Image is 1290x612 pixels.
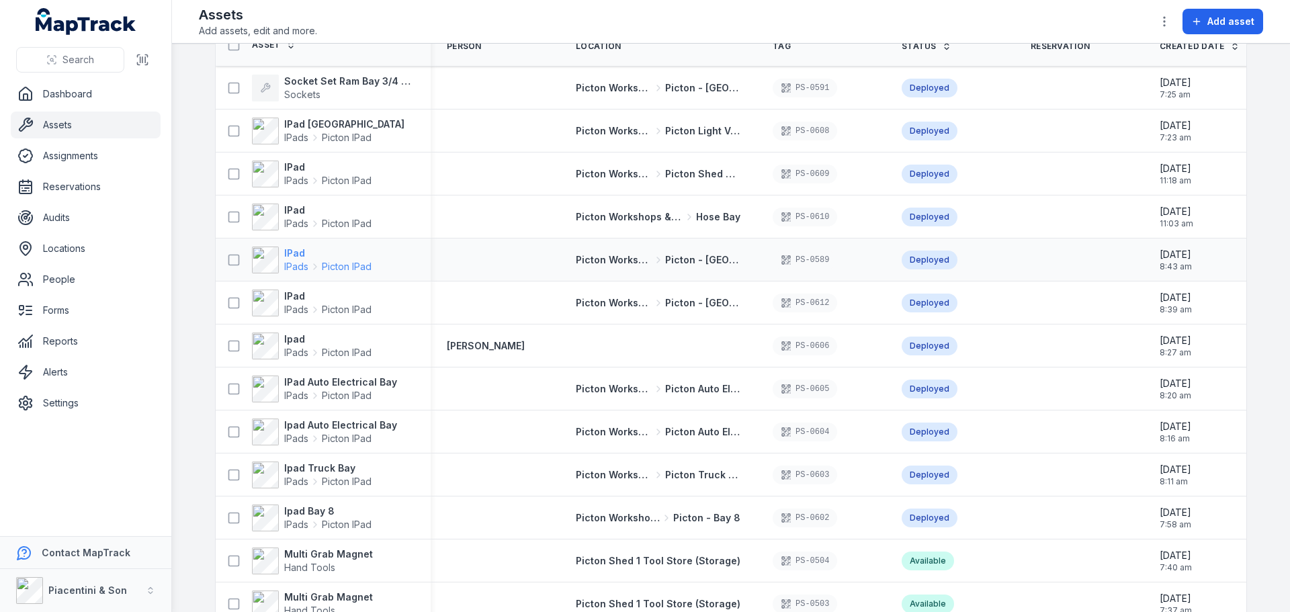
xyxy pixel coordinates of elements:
[1160,519,1191,530] span: 7:58 am
[673,511,740,525] span: Picton - Bay 8
[11,390,161,417] a: Settings
[665,124,741,138] span: Picton Light Vehicle Bay
[48,584,127,596] strong: Piacentini & Son
[1160,261,1192,272] span: 8:43 am
[11,359,161,386] a: Alerts
[576,468,652,482] span: Picton Workshops & Bays
[252,247,372,273] a: IPadIPadsPicton IPad
[284,131,308,144] span: IPads
[252,419,397,445] a: Ipad Auto Electrical BayIPadsPicton IPad
[284,75,415,88] strong: Socket Set Ram Bay 3/4 & 1” Drive Impact
[902,380,957,398] div: Deployed
[11,112,161,138] a: Assets
[665,81,741,95] span: Picton - [GEOGRAPHIC_DATA]
[773,466,837,484] div: PS-0603
[1160,89,1191,100] span: 7:25 am
[284,118,404,131] strong: IPad [GEOGRAPHIC_DATA]
[773,509,837,527] div: PS-0602
[252,161,372,187] a: IPadIPadsPicton IPad
[1207,15,1254,28] span: Add asset
[11,173,161,200] a: Reservations
[252,40,281,50] span: Asset
[576,598,740,609] span: Picton Shed 1 Tool Store (Storage)
[773,337,837,355] div: PS-0606
[576,296,652,310] span: Picton Workshops & Bays
[902,294,957,312] div: Deployed
[252,376,397,402] a: IPad Auto Electrical BayIPadsPicton IPad
[576,124,740,138] a: Picton Workshops & BaysPicton Light Vehicle Bay
[1160,41,1240,52] a: Created Date
[773,79,837,97] div: PS-0591
[11,235,161,262] a: Locations
[322,346,372,359] span: Picton IPad
[252,75,415,101] a: Socket Set Ram Bay 3/4 & 1” Drive ImpactSockets
[1160,248,1192,272] time: 05/09/2025, 8:43:47 am
[576,41,621,52] span: Location
[576,167,740,181] a: Picton Workshops & BaysPicton Shed 2 Fabrication Shop
[576,382,740,396] a: Picton Workshops & BaysPicton Auto Electrical Bay
[284,303,308,316] span: IPads
[252,548,373,574] a: Multi Grab MagnetHand Tools
[284,161,372,174] strong: IPad
[284,419,397,432] strong: Ipad Auto Electrical Bay
[576,597,740,611] a: Picton Shed 1 Tool Store (Storage)
[576,296,740,310] a: Picton Workshops & BaysPicton - [GEOGRAPHIC_DATA]
[284,475,308,488] span: IPads
[11,266,161,293] a: People
[1160,175,1191,186] span: 11:18 am
[1160,205,1193,218] span: [DATE]
[576,210,683,224] span: Picton Workshops & Bays
[773,41,791,52] span: Tag
[773,380,837,398] div: PS-0605
[284,462,372,475] strong: Ipad Truck Bay
[447,339,525,353] a: [PERSON_NAME]
[773,251,837,269] div: PS-0589
[576,81,652,95] span: Picton Workshops & Bays
[284,174,308,187] span: IPads
[576,511,740,525] a: Picton Workshops & BaysPicton - Bay 8
[284,591,373,604] strong: Multi Grab Magnet
[1160,463,1191,487] time: 05/09/2025, 8:11:41 am
[773,552,837,570] div: PS-0504
[1160,420,1191,433] span: [DATE]
[11,204,161,231] a: Audits
[696,210,740,224] span: Hose Bay
[1160,41,1225,52] span: Created Date
[902,165,957,183] div: Deployed
[902,337,957,355] div: Deployed
[1160,377,1191,401] time: 05/09/2025, 8:20:23 am
[902,466,957,484] div: Deployed
[284,389,308,402] span: IPads
[902,79,957,97] div: Deployed
[665,425,741,439] span: Picton Auto Electrical Bay
[902,509,957,527] div: Deployed
[576,555,740,566] span: Picton Shed 1 Tool Store (Storage)
[284,204,372,217] strong: IPad
[665,382,741,396] span: Picton Auto Electrical Bay
[902,423,957,441] div: Deployed
[284,432,308,445] span: IPads
[1160,347,1191,358] span: 8:27 am
[1160,592,1192,605] span: [DATE]
[1160,76,1191,100] time: 08/09/2025, 7:25:36 am
[902,208,957,226] div: Deployed
[576,253,740,267] a: Picton Workshops & BaysPicton - [GEOGRAPHIC_DATA]
[284,89,320,100] span: Sockets
[1160,377,1191,390] span: [DATE]
[322,432,372,445] span: Picton IPad
[1160,506,1191,530] time: 05/09/2025, 7:58:23 am
[284,217,308,230] span: IPads
[62,53,94,67] span: Search
[322,174,372,187] span: Picton IPad
[284,260,308,273] span: IPads
[284,333,372,346] strong: Ipad
[576,425,740,439] a: Picton Workshops & BaysPicton Auto Electrical Bay
[284,505,372,518] strong: Ipad Bay 8
[902,552,954,570] div: Available
[1160,218,1193,229] span: 11:03 am
[576,554,740,568] a: Picton Shed 1 Tool Store (Storage)
[322,475,372,488] span: Picton IPad
[284,376,397,389] strong: IPad Auto Electrical Bay
[773,423,837,441] div: PS-0604
[16,47,124,73] button: Search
